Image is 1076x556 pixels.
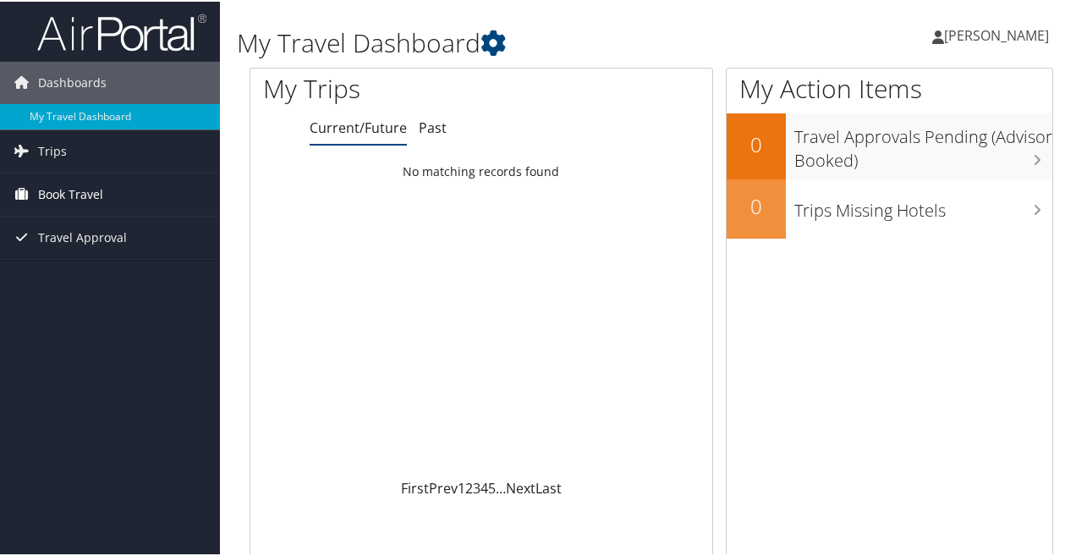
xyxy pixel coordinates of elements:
[727,69,1052,105] h1: My Action Items
[263,69,507,105] h1: My Trips
[38,129,67,171] span: Trips
[488,477,496,496] a: 5
[310,117,407,135] a: Current/Future
[429,477,458,496] a: Prev
[465,477,473,496] a: 2
[37,11,206,51] img: airportal-logo.png
[496,477,506,496] span: …
[727,129,786,157] h2: 0
[401,477,429,496] a: First
[794,189,1052,221] h3: Trips Missing Hotels
[944,25,1049,43] span: [PERSON_NAME]
[419,117,447,135] a: Past
[794,115,1052,171] h3: Travel Approvals Pending (Advisor Booked)
[727,178,1052,237] a: 0Trips Missing Hotels
[458,477,465,496] a: 1
[506,477,535,496] a: Next
[480,477,488,496] a: 4
[932,8,1066,59] a: [PERSON_NAME]
[535,477,562,496] a: Last
[473,477,480,496] a: 3
[237,24,789,59] h1: My Travel Dashboard
[727,112,1052,177] a: 0Travel Approvals Pending (Advisor Booked)
[38,215,127,257] span: Travel Approval
[38,172,103,214] span: Book Travel
[727,190,786,219] h2: 0
[250,155,712,185] td: No matching records found
[38,60,107,102] span: Dashboards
